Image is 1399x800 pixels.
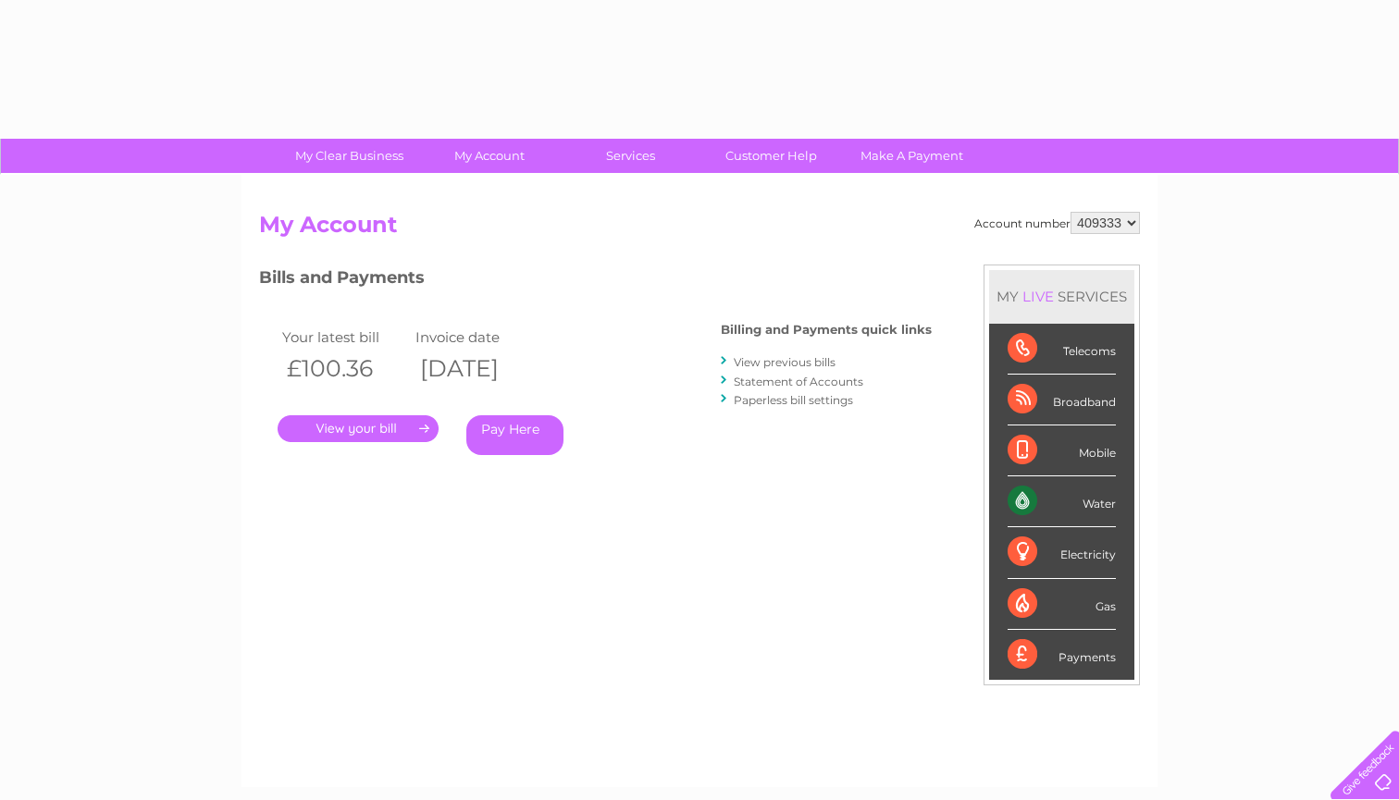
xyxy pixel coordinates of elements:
[989,270,1134,323] div: MY SERVICES
[278,415,439,442] a: .
[414,139,566,173] a: My Account
[974,212,1140,234] div: Account number
[1008,425,1116,476] div: Mobile
[1008,375,1116,425] div: Broadband
[466,415,563,455] a: Pay Here
[1008,579,1116,630] div: Gas
[273,139,426,173] a: My Clear Business
[554,139,707,173] a: Services
[411,325,544,350] td: Invoice date
[721,323,932,337] h4: Billing and Payments quick links
[278,325,411,350] td: Your latest bill
[1019,288,1058,305] div: LIVE
[695,139,848,173] a: Customer Help
[1008,630,1116,680] div: Payments
[1008,527,1116,578] div: Electricity
[259,212,1140,247] h2: My Account
[836,139,988,173] a: Make A Payment
[1008,324,1116,375] div: Telecoms
[259,265,932,297] h3: Bills and Payments
[734,355,836,369] a: View previous bills
[734,393,853,407] a: Paperless bill settings
[734,375,863,388] a: Statement of Accounts
[1008,476,1116,527] div: Water
[278,350,411,388] th: £100.36
[411,350,544,388] th: [DATE]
